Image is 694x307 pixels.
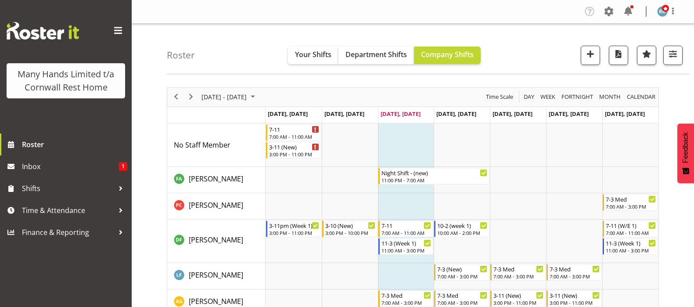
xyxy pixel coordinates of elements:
div: Galvez, Angeline"s event - 3-11 (New) Begin From Saturday, August 23, 2025 at 3:00:00 PM GMT+12:0... [547,290,602,307]
img: Rosterit website logo [7,22,79,40]
span: Time & Attendance [22,204,114,217]
a: [PERSON_NAME] [189,200,243,210]
div: Galvez, Angeline"s event - 3-11 (New) Begin From Friday, August 22, 2025 at 3:00:00 PM GMT+12:00 ... [490,290,546,307]
span: [DATE], [DATE] [549,110,589,118]
span: Roster [22,138,127,151]
div: Fairbrother, Deborah"s event - 10-2 (week 1) Begin From Thursday, August 21, 2025 at 10:00:00 AM ... [434,220,489,237]
div: 7-3 Med [550,264,600,273]
span: Day [523,91,535,102]
span: [DATE], [DATE] [268,110,308,118]
div: 7-11 (W/E 1) [606,221,656,230]
div: August 18 - 24, 2025 [198,88,260,106]
td: Flynn, Leeane resource [167,263,266,289]
div: Many Hands Limited t/a Cornwall Rest Home [15,68,116,94]
td: Chand, Pretika resource [167,193,266,220]
div: Fairbrother, Deborah"s event - 7-11 Begin From Wednesday, August 20, 2025 at 7:00:00 AM GMT+12:00... [378,220,434,237]
div: 7:00 AM - 3:00 PM [437,273,487,280]
div: 10:00 AM - 2:00 PM [437,229,487,236]
div: next period [183,88,198,106]
span: [DATE], [DATE] [324,110,364,118]
div: 11-3 (Week 1) [606,238,656,247]
span: Your Shifts [295,50,331,59]
div: 3-11pm (Week 1) [269,221,319,230]
a: No Staff Member [174,140,230,150]
span: [DATE], [DATE] [381,110,421,118]
button: Feedback - Show survey [677,123,694,183]
div: Fairbrother, Deborah"s event - 11-3 (Week 1) Begin From Wednesday, August 20, 2025 at 11:00:00 AM... [378,238,434,255]
div: 3-11 (New) [269,142,319,151]
button: Department Shifts [338,47,414,64]
div: 7:00 AM - 3:00 PM [606,203,656,210]
button: Timeline Day [522,91,536,102]
div: Fairbrother, Deborah"s event - 3-11pm (Week 1) Begin From Monday, August 18, 2025 at 3:00:00 PM G... [266,220,321,237]
span: [PERSON_NAME] [189,174,243,184]
div: 3:00 PM - 10:00 PM [325,229,375,236]
div: previous period [169,88,183,106]
button: Fortnight [560,91,595,102]
div: 7:00 AM - 3:00 PM [550,273,600,280]
div: Galvez, Angeline"s event - 7-3 Med Begin From Thursday, August 21, 2025 at 7:00:00 AM GMT+12:00 E... [434,290,489,307]
button: Your Shifts [288,47,338,64]
div: 10-2 (week 1) [437,221,487,230]
span: [DATE], [DATE] [436,110,476,118]
button: Highlight an important date within the roster. [637,46,656,65]
span: [DATE], [DATE] [605,110,645,118]
div: 3:00 PM - 11:00 PM [550,299,600,306]
span: Shifts [22,182,114,195]
div: 7:00 AM - 3:00 PM [493,273,543,280]
div: 7-3 (New) [437,264,487,273]
a: [PERSON_NAME] [189,296,243,307]
span: calendar [626,91,656,102]
div: 11-3 (Week 1) [381,238,432,247]
img: reece-rhind280.jpg [657,6,668,17]
div: 7:00 AM - 3:00 PM [437,299,487,306]
a: [PERSON_NAME] [189,173,243,184]
div: 3:00 PM - 11:00 PM [269,229,319,236]
div: 7-3 Med [437,291,487,300]
button: Timeline Month [598,91,622,102]
div: 7-3 Med [606,195,656,203]
div: Fairbrother, Deborah"s event - 3-10 (New) Begin From Tuesday, August 19, 2025 at 3:00:00 PM GMT+1... [322,220,378,237]
div: 3-11 (New) [550,291,600,300]
div: No Staff Member"s event - 3-11 (New) Begin From Monday, August 18, 2025 at 3:00:00 PM GMT+12:00 E... [266,142,321,159]
button: August 2025 [200,91,259,102]
div: 7:00 AM - 3:00 PM [381,299,432,306]
a: [PERSON_NAME] [189,235,243,245]
div: 3:00 PM - 11:00 PM [269,151,319,158]
span: [DATE] - [DATE] [201,91,248,102]
span: [PERSON_NAME] [189,235,243,245]
div: 3:00 PM - 11:00 PM [493,299,543,306]
div: Flynn, Leeane"s event - 7-3 Med Begin From Saturday, August 23, 2025 at 7:00:00 AM GMT+12:00 Ends... [547,264,602,281]
div: Night Shift - (new) [381,168,488,177]
span: No Staff Member [174,140,230,150]
div: 7-3 Med [493,264,543,273]
td: Fairbrother, Deborah resource [167,220,266,263]
div: No Staff Member"s event - 7-11 Begin From Monday, August 18, 2025 at 7:00:00 AM GMT+12:00 Ends At... [266,124,321,141]
td: No Staff Member resource [167,123,266,167]
div: 7-11 [381,221,432,230]
div: Galvez, Angeline"s event - 7-3 Med Begin From Wednesday, August 20, 2025 at 7:00:00 AM GMT+12:00 ... [378,290,434,307]
div: 11:00 PM - 7:00 AM [381,177,488,184]
button: Timeline Week [539,91,557,102]
button: Filter Shifts [663,46,683,65]
span: 1 [119,162,127,171]
span: Month [598,91,622,102]
button: Next [185,91,197,102]
button: Add a new shift [581,46,600,65]
td: Adams, Fran resource [167,167,266,193]
a: [PERSON_NAME] [189,270,243,280]
span: Inbox [22,160,119,173]
span: Finance & Reporting [22,226,114,239]
div: Flynn, Leeane"s event - 7-3 Med Begin From Friday, August 22, 2025 at 7:00:00 AM GMT+12:00 Ends A... [490,264,546,281]
div: Chand, Pretika"s event - 7-3 Med Begin From Sunday, August 24, 2025 at 7:00:00 AM GMT+12:00 Ends ... [603,194,658,211]
span: [DATE], [DATE] [493,110,532,118]
div: 7:00 AM - 11:00 AM [269,133,319,140]
div: Fairbrother, Deborah"s event - 7-11 (W/E 1) Begin From Sunday, August 24, 2025 at 7:00:00 AM GMT+... [603,220,658,237]
div: 3-10 (New) [325,221,375,230]
span: [PERSON_NAME] [189,270,243,280]
button: Previous [170,91,182,102]
span: Time Scale [485,91,514,102]
div: 7-11 [269,125,319,134]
